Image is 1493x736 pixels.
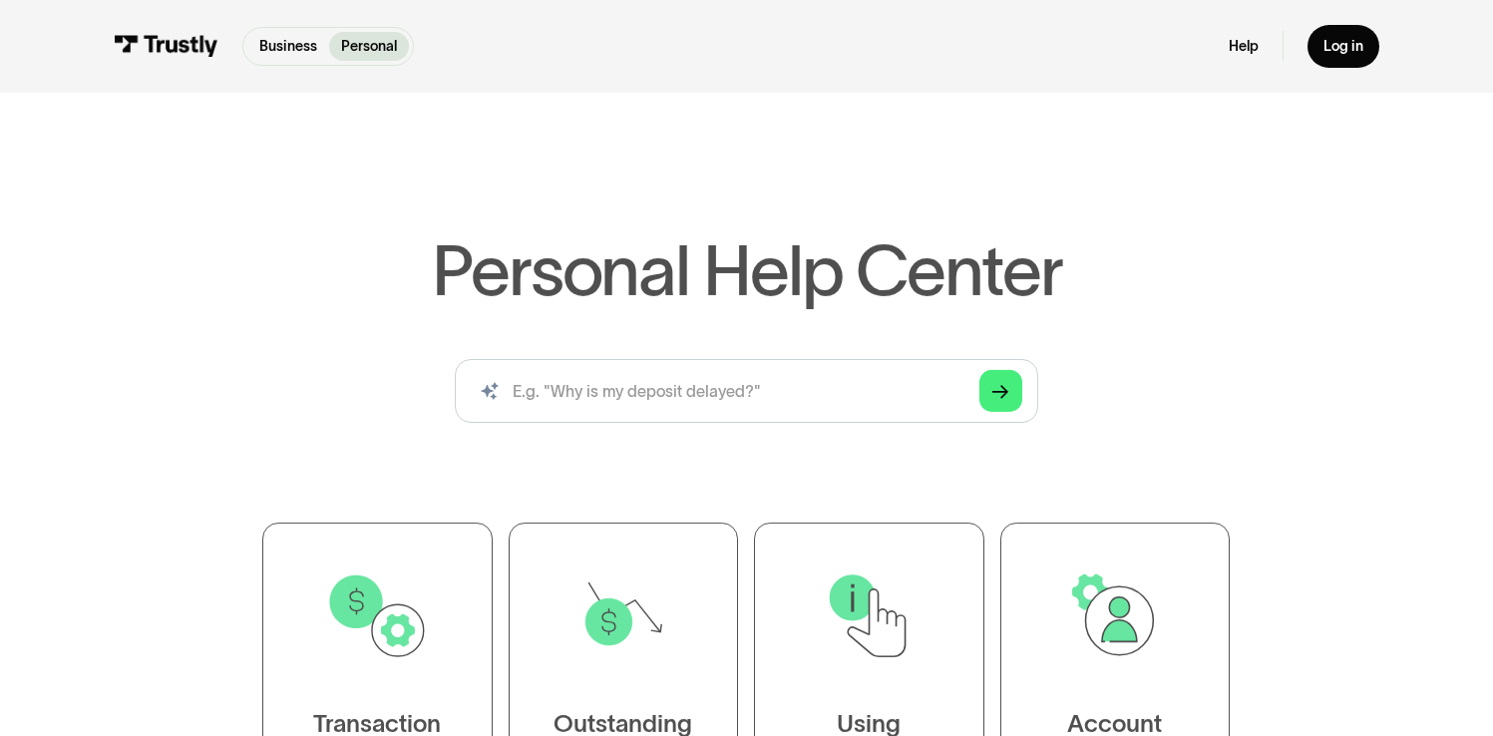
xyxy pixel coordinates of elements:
[341,36,397,57] p: Personal
[259,36,317,57] p: Business
[247,32,329,61] a: Business
[1307,25,1379,67] a: Log in
[114,35,218,57] img: Trustly Logo
[329,32,409,61] a: Personal
[1323,37,1363,55] div: Log in
[455,359,1037,423] input: search
[1229,37,1259,55] a: Help
[432,235,1062,306] h1: Personal Help Center
[455,359,1037,423] form: Search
